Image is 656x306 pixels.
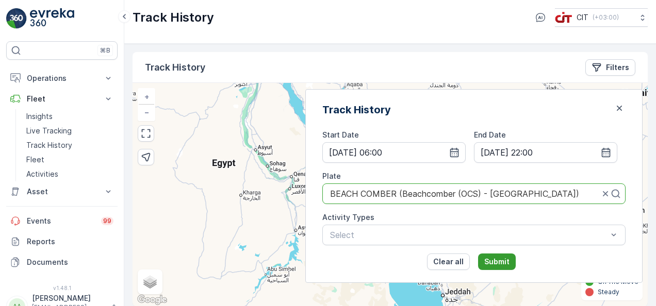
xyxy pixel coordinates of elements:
img: cit-logo_pOk6rL0.png [555,12,572,23]
button: Fleet [6,89,118,109]
a: Reports [6,231,118,252]
button: Operations [6,68,118,89]
a: Events99 [6,211,118,231]
p: [PERSON_NAME] [32,293,106,303]
span: v 1.48.1 [6,285,118,291]
a: Activities [22,167,118,181]
img: logo_light-DOdMpM7g.png [30,8,74,29]
p: Fleet [27,94,97,104]
input: dd/mm/yyyy [322,142,466,163]
label: Plate [322,172,341,180]
p: Documents [27,257,113,267]
p: Submit [484,257,510,267]
button: Filters [585,59,635,76]
p: 99 [103,217,111,225]
a: Documents [6,252,118,273]
button: Submit [478,253,516,270]
p: Track History [26,140,72,150]
a: Live Tracking [22,124,118,138]
p: Track History [145,60,205,75]
label: Activity Types [322,213,374,222]
a: Insights [22,109,118,124]
img: logo [6,8,27,29]
p: Clear all [433,257,464,267]
button: Clear all [427,253,470,270]
label: End Date [474,130,506,139]
a: Track History [22,138,118,152]
h2: Track History [322,102,391,117]
span: − [144,108,150,116]
p: Events [27,216,95,226]
p: Steady [598,288,619,296]
p: Track History [133,9,214,26]
p: Select [330,229,608,241]
button: Asset [6,181,118,202]
input: dd/mm/yyyy [474,142,617,163]
p: Reports [27,236,113,247]
button: CIT(+03:00) [555,8,648,27]
p: Operations [27,73,97,83]
p: CIT [577,12,588,23]
a: Zoom In [139,89,154,105]
a: Fleet [22,152,118,167]
p: ( +03:00 ) [593,13,619,22]
p: ⌘B [100,46,110,55]
p: Live Tracking [26,126,72,136]
p: Activities [26,169,58,179]
p: Asset [27,186,97,197]
p: Insights [26,111,53,122]
a: Layers [139,270,161,293]
p: Fleet [26,155,44,165]
label: Start Date [322,130,359,139]
p: Filters [606,62,629,73]
a: Zoom Out [139,105,154,120]
span: + [144,92,149,101]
